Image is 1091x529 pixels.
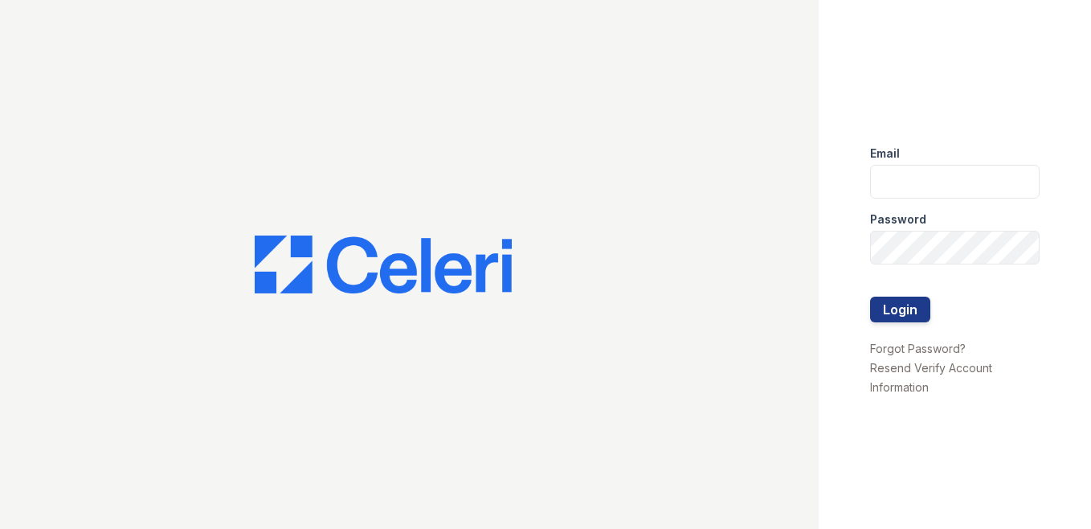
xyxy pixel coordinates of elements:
img: CE_Logo_Blue-a8612792a0a2168367f1c8372b55b34899dd931a85d93a1a3d3e32e68fde9ad4.png [255,236,512,293]
label: Email [870,146,900,162]
button: Login [870,297,930,322]
a: Forgot Password? [870,342,966,355]
label: Password [870,211,926,228]
a: Resend Verify Account Information [870,361,992,394]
